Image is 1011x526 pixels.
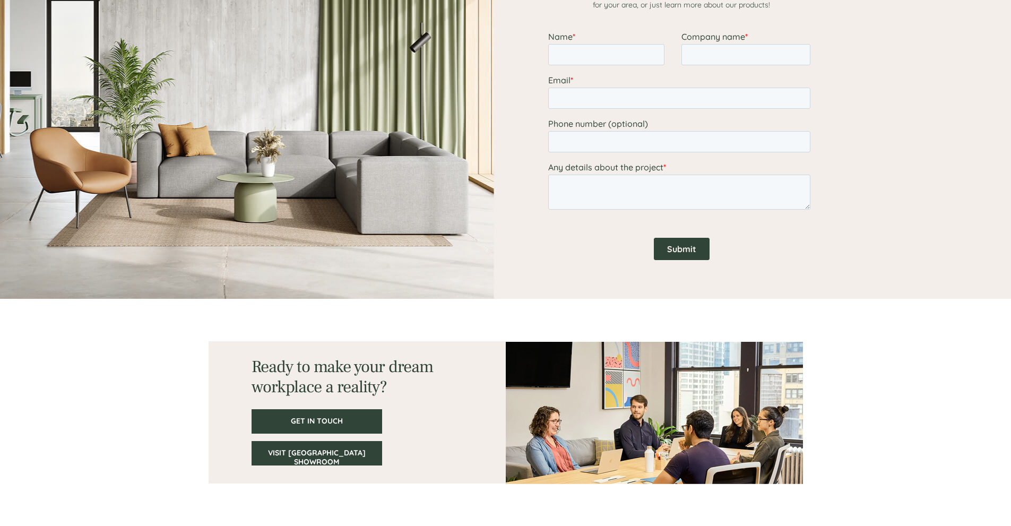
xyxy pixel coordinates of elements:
a: GET IN TOUCH [252,409,382,434]
span: GET IN TOUCH [253,417,381,426]
a: VISIT [GEOGRAPHIC_DATA] SHOWROOM [252,441,382,465]
span: Ready to make your dream workplace a reality? [252,356,434,398]
span: VISIT [GEOGRAPHIC_DATA] SHOWROOM [253,449,381,467]
iframe: Form 0 [548,31,815,269]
